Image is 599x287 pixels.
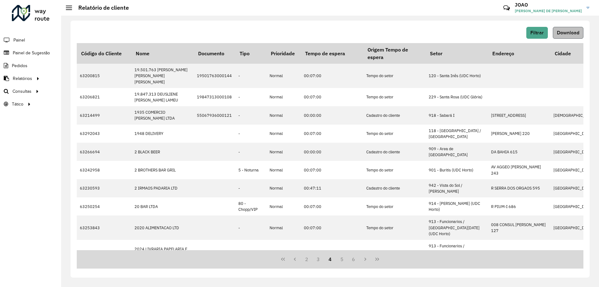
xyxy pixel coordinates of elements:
button: Download [553,27,583,39]
td: 2024 LIVRARIA PAPELARIA E UNIFORMES LTDA [131,240,194,264]
td: 63230593 [77,179,131,197]
button: First Page [277,253,289,265]
td: Tempo do setor [363,64,426,88]
button: Filtrar [526,27,548,39]
th: Origem Tempo de espera [363,43,426,64]
button: 4 [324,253,336,265]
td: 2 IRMAOS PADARIA LTD [131,179,194,197]
td: Tempo do setor [363,125,426,143]
th: Nome [131,43,194,64]
td: AV AGGEO [PERSON_NAME] 243 [488,161,550,179]
td: 00:07:00 [301,215,363,240]
td: - [235,125,266,143]
td: 55067936000121 [194,106,235,124]
td: R PIUM-I 686 [488,197,550,215]
td: 118 - [GEOGRAPHIC_DATA] / [GEOGRAPHIC_DATA] [426,125,488,143]
td: 00:07:00 [301,197,363,215]
td: Tempo do setor [363,161,426,179]
td: 63253843 [77,215,131,240]
span: Painel de Sugestão [13,50,50,56]
td: Normal [266,215,301,240]
button: Previous Page [289,253,301,265]
td: DA BAHIA 615 [488,143,550,161]
td: 229 - Santa Rosa (UDC Glória) [426,88,488,106]
td: 1948 DELIVERY [131,125,194,143]
td: 2 BLACK BEER [131,143,194,161]
td: 19501763000144 [194,64,235,88]
td: Cadastro do cliente [363,143,426,161]
td: 00:07:00 [301,88,363,106]
td: 00:07:00 [301,125,363,143]
td: - [235,215,266,240]
th: Endereço [488,43,550,64]
td: 918 - Sabará I [426,106,488,124]
button: Next Page [359,253,371,265]
h2: Relatório de cliente [72,4,129,11]
td: [PERSON_NAME] 220 [488,125,550,143]
td: Normal [266,64,301,88]
td: Tempo do setor [363,240,426,264]
td: Normal [266,240,301,264]
span: Relatórios [13,75,32,82]
td: Normal [266,106,301,124]
td: 00:00:00 [301,106,363,124]
th: Setor [426,43,488,64]
button: Last Page [371,253,383,265]
td: 00:07:00 [301,240,363,264]
td: - [235,64,266,88]
td: Normal [266,161,301,179]
td: 63214499 [77,106,131,124]
td: - [235,106,266,124]
td: 20 BAR LTDA [131,197,194,215]
td: 00:47:11 [301,179,363,197]
th: Tempo de espera [301,43,363,64]
td: - [235,88,266,106]
span: Consultas [12,88,32,95]
td: 63292043 [77,125,131,143]
a: Contato Rápido [500,1,513,15]
td: Tempo do setor [363,215,426,240]
td: Tempo do setor [363,88,426,106]
td: 120 - Santa Inês (UDC Horto) [426,64,488,88]
td: 00:07:00 [301,161,363,179]
td: Normal [266,125,301,143]
td: 2 BROTHERS BAR GRIL [131,161,194,179]
td: 53998358000111 [194,240,235,264]
button: 3 [312,253,324,265]
td: - [235,240,266,264]
td: 63200815 [77,64,131,88]
th: Documento [194,43,235,64]
td: 914 - [PERSON_NAME] (UDC Horto) [426,197,488,215]
td: Tempo do setor [363,197,426,215]
td: 19847313000108 [194,88,235,106]
td: 008 CONSUL [PERSON_NAME] 127 [488,215,550,240]
td: 00:07:00 [301,64,363,88]
button: 5 [336,253,348,265]
td: 63266694 [77,143,131,161]
th: Prioridade [266,43,301,64]
h3: JOAO [515,2,582,8]
span: Filtrar [530,30,544,35]
td: 5 - Noturna [235,161,266,179]
td: 63242958 [77,161,131,179]
td: 63206821 [77,88,131,106]
td: Normal [266,197,301,215]
span: Download [557,30,579,35]
td: 913 - Funcionarios / [GEOGRAPHIC_DATA][DATE] (UDC Horto) [426,215,488,240]
span: Pedidos [12,62,27,69]
td: Normal [266,88,301,106]
span: [PERSON_NAME] DE [PERSON_NAME] [515,8,582,14]
td: 63206879 [77,240,131,264]
td: 2020 ALIMENTACAO LTD [131,215,194,240]
span: Tático [12,101,23,107]
td: 1935 COMERCIO [PERSON_NAME] LTDA [131,106,194,124]
td: 901 - Buritis (UDC Horto) [426,161,488,179]
td: - [235,179,266,197]
button: 2 [301,253,313,265]
td: 19.847.313 DEUSLIENE [PERSON_NAME] LAMEU [131,88,194,106]
td: 909 - Area de [GEOGRAPHIC_DATA] [426,143,488,161]
span: Painel [13,37,25,43]
td: 913 - Funcionarios / [GEOGRAPHIC_DATA][DATE] (UDC Horto) [426,240,488,264]
th: Código do Cliente [77,43,131,64]
td: Cadastro do cliente [363,179,426,197]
